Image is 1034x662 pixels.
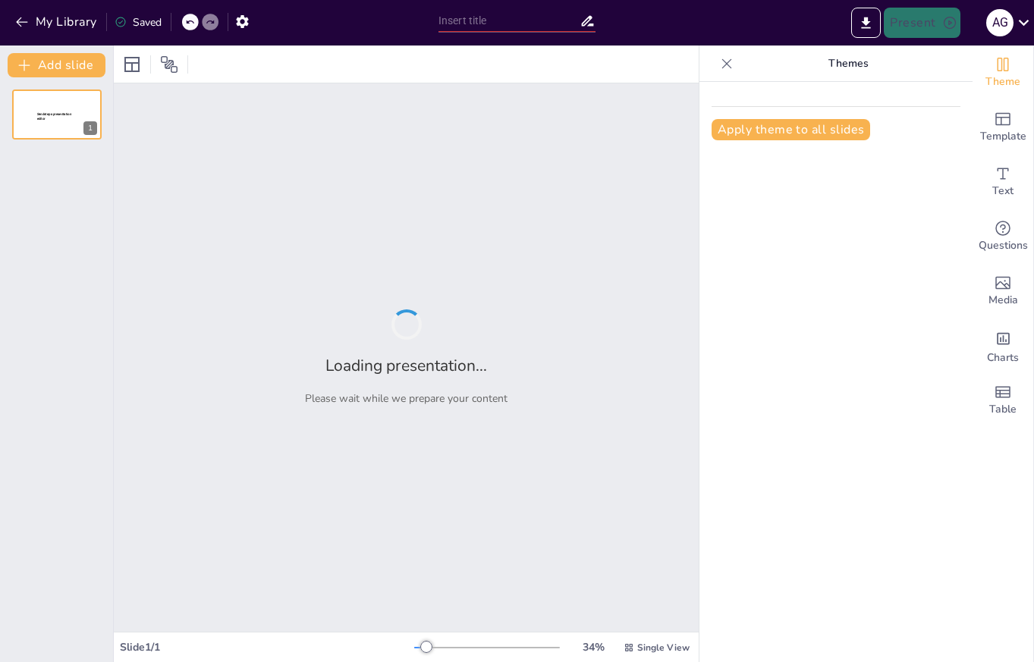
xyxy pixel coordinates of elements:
[12,89,102,140] div: 1
[973,100,1033,155] div: Add ready made slides
[992,183,1014,199] span: Text
[739,45,957,82] p: Themes
[712,119,870,140] button: Apply theme to all slides
[575,640,611,654] div: 34 %
[8,53,105,77] button: Add slide
[637,642,690,654] span: Single View
[986,8,1014,38] button: A G
[973,155,1033,209] div: Add text boxes
[160,55,178,74] span: Position
[973,264,1033,318] div: Add images, graphics, shapes or video
[989,401,1017,418] span: Table
[973,209,1033,264] div: Get real-time input from your audience
[120,640,414,654] div: Slide 1 / 1
[37,112,71,121] span: Sendsteps presentation editor
[986,9,1014,36] div: A G
[11,10,103,34] button: My Library
[884,8,960,38] button: Present
[115,15,162,30] div: Saved
[973,373,1033,428] div: Add a table
[979,237,1028,254] span: Questions
[987,350,1019,366] span: Charts
[325,355,487,376] h2: Loading presentation...
[988,292,1018,309] span: Media
[120,52,144,77] div: Layout
[980,128,1026,145] span: Template
[973,318,1033,373] div: Add charts and graphs
[305,391,508,406] p: Please wait while we prepare your content
[83,121,97,135] div: 1
[438,10,580,32] input: Insert title
[973,45,1033,100] div: Change the overall theme
[985,74,1020,90] span: Theme
[851,8,881,38] button: Export to PowerPoint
